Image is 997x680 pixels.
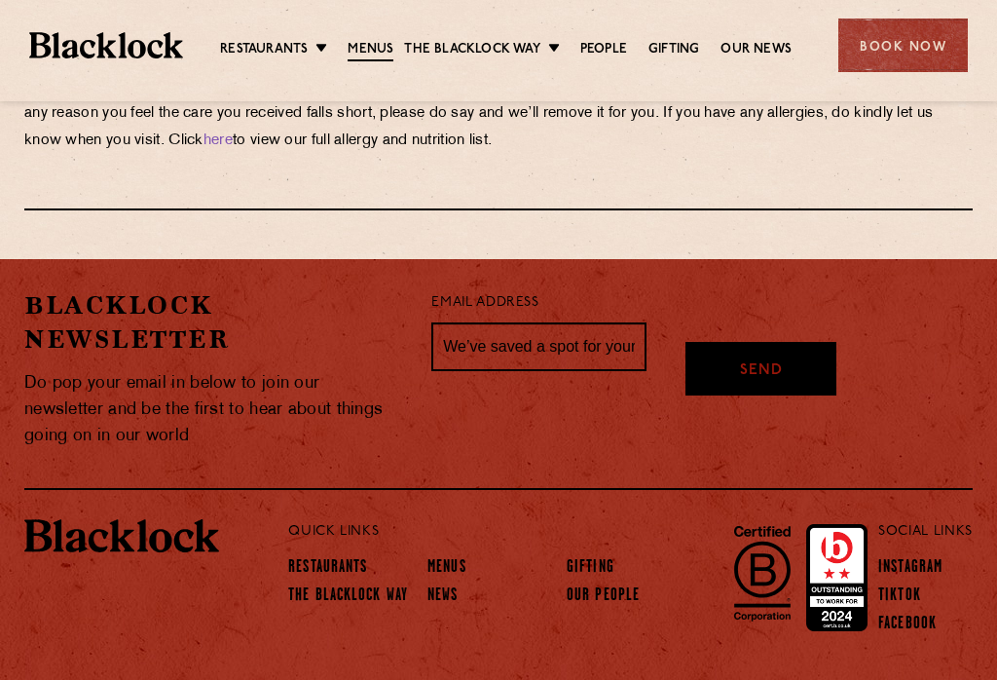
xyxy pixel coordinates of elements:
a: here [203,133,233,148]
p: Do pop your email in below to join our newsletter and be the first to hear about things going on ... [24,370,402,449]
input: We’ve saved a spot for your email... [431,322,646,371]
a: Our News [720,40,792,59]
img: BL_Textured_Logo-footer-cropped.svg [29,32,183,58]
a: Menus [427,558,466,578]
img: Accred_2023_2star.png [806,524,868,631]
label: Email Address [431,292,538,315]
a: Gifting [567,558,614,578]
a: Restaurants [288,558,367,578]
div: Book Now [838,19,968,72]
p: Social Links [878,519,973,545]
img: BL_Textured_Logo-footer-cropped.svg [24,519,219,552]
a: Gifting [648,40,699,59]
a: TikTok [878,586,921,606]
p: Quick Links [288,519,830,545]
a: Menus [348,40,393,61]
span: Send [740,360,783,383]
a: News [427,586,458,606]
img: B-Corp-Logo-Black-RGB.svg [722,514,802,631]
h2: Blacklock Newsletter [24,288,402,357]
a: The Blacklock Way [404,40,539,59]
p: We add a discretionary 12.5% service & hospitality charge to all bills every penny of which is sh... [24,73,973,155]
a: People [580,40,627,59]
a: Restaurants [220,40,308,59]
a: Our People [567,586,640,606]
a: The Blacklock Way [288,586,408,606]
a: Instagram [878,558,942,578]
a: Facebook [878,615,937,634]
